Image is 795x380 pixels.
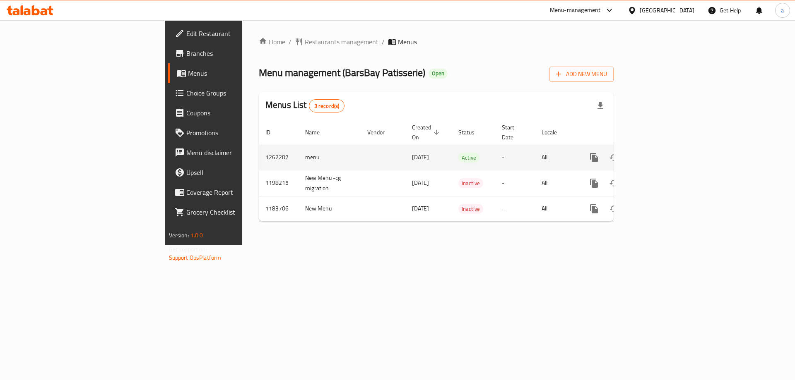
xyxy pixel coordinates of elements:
table: enhanced table [259,120,670,222]
button: Change Status [604,199,624,219]
span: Created On [412,122,442,142]
span: Version: [169,230,189,241]
a: Restaurants management [295,37,378,47]
span: Add New Menu [556,69,607,79]
a: Promotions [168,123,298,143]
span: [DATE] [412,152,429,163]
span: Coupons [186,108,291,118]
button: more [584,173,604,193]
td: - [495,170,535,196]
span: Grocery Checklist [186,207,291,217]
div: Export file [590,96,610,116]
span: Menu disclaimer [186,148,291,158]
span: Choice Groups [186,88,291,98]
span: Inactive [458,179,483,188]
button: Change Status [604,173,624,193]
div: Open [429,69,448,79]
span: Inactive [458,204,483,214]
span: Menu management ( BarsBay Patisserie ) [259,63,425,82]
td: All [535,196,578,221]
span: Edit Restaurant [186,29,291,38]
li: / [382,37,385,47]
a: Support.OpsPlatform [169,252,222,263]
div: [GEOGRAPHIC_DATA] [640,6,694,15]
span: Start Date [502,122,525,142]
button: Add New Menu [549,67,614,82]
span: Locale [542,127,568,137]
span: Coverage Report [186,187,291,197]
div: Inactive [458,204,483,214]
span: Upsell [186,167,291,177]
span: [DATE] [412,177,429,188]
td: New Menu -cg migration [299,170,361,196]
span: Menus [188,68,291,78]
span: Restaurants management [305,37,378,47]
span: Promotions [186,128,291,138]
td: - [495,145,535,170]
span: Get support on: [169,244,207,255]
h2: Menus List [265,99,344,112]
td: menu [299,145,361,170]
span: a [781,6,784,15]
td: All [535,145,578,170]
span: Status [458,127,485,137]
a: Coverage Report [168,182,298,202]
td: - [495,196,535,221]
div: Inactive [458,178,483,188]
span: ID [265,127,281,137]
a: Upsell [168,163,298,182]
span: 1.0.0 [190,230,203,241]
nav: breadcrumb [259,37,614,47]
span: Open [429,70,448,77]
span: Name [305,127,330,137]
div: Menu-management [550,5,601,15]
td: New Menu [299,196,361,221]
a: Grocery Checklist [168,202,298,222]
a: Menus [168,63,298,83]
span: 3 record(s) [309,102,344,110]
div: Total records count [309,99,345,112]
button: Change Status [604,148,624,167]
span: Branches [186,48,291,58]
a: Branches [168,43,298,63]
span: [DATE] [412,203,429,214]
span: Active [458,153,479,163]
a: Edit Restaurant [168,24,298,43]
td: All [535,170,578,196]
a: Menu disclaimer [168,143,298,163]
span: Menus [398,37,417,47]
a: Choice Groups [168,83,298,103]
span: Vendor [367,127,395,137]
button: more [584,199,604,219]
th: Actions [578,120,670,145]
a: Coupons [168,103,298,123]
button: more [584,148,604,167]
